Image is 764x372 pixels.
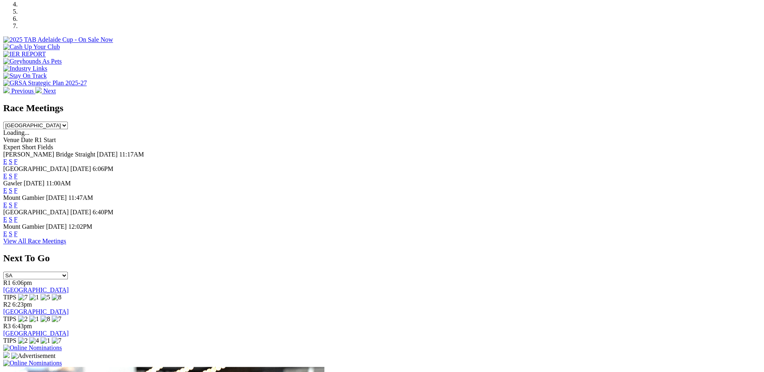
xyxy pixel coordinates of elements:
[3,315,16,322] span: TIPS
[3,87,35,94] a: Previous
[70,209,91,215] span: [DATE]
[3,65,47,72] img: Industry Links
[3,279,11,286] span: R1
[3,187,7,194] a: E
[3,323,11,329] span: R3
[3,201,7,208] a: E
[3,209,69,215] span: [GEOGRAPHIC_DATA]
[35,87,56,94] a: Next
[9,173,12,179] a: S
[14,216,18,223] a: F
[3,165,69,172] span: [GEOGRAPHIC_DATA]
[29,337,39,344] img: 4
[35,87,42,93] img: chevron-right-pager-white.svg
[46,180,71,187] span: 11:00AM
[3,151,95,158] span: [PERSON_NAME] Bridge Straight
[52,337,61,344] img: 7
[12,279,32,286] span: 6:06pm
[14,187,18,194] a: F
[3,360,62,367] img: Online Nominations
[9,230,12,237] a: S
[9,187,12,194] a: S
[3,238,66,244] a: View All Race Meetings
[18,294,28,301] img: 7
[41,315,50,323] img: 8
[93,209,114,215] span: 6:40PM
[3,36,113,43] img: 2025 TAB Adelaide Cup - On Sale Now
[41,294,50,301] img: 5
[43,87,56,94] span: Next
[41,337,50,344] img: 1
[3,158,7,165] a: E
[21,136,33,143] span: Date
[14,158,18,165] a: F
[46,223,67,230] span: [DATE]
[3,51,46,58] img: IER REPORT
[46,194,67,201] span: [DATE]
[3,79,87,87] img: GRSA Strategic Plan 2025-27
[3,43,60,51] img: Cash Up Your Club
[3,87,10,93] img: chevron-left-pager-white.svg
[97,151,118,158] span: [DATE]
[29,294,39,301] img: 1
[3,308,69,315] a: [GEOGRAPHIC_DATA]
[3,330,69,337] a: [GEOGRAPHIC_DATA]
[18,315,28,323] img: 2
[68,223,92,230] span: 12:02PM
[3,103,761,114] h2: Race Meetings
[3,72,47,79] img: Stay On Track
[93,165,114,172] span: 6:06PM
[12,323,32,329] span: 6:43pm
[11,352,55,360] img: Advertisement
[9,201,12,208] a: S
[68,194,93,201] span: 11:47AM
[3,352,10,358] img: 15187_Greyhounds_GreysPlayCentral_Resize_SA_WebsiteBanner_300x115_2025.jpg
[3,58,62,65] img: Greyhounds As Pets
[3,129,29,136] span: Loading...
[11,87,34,94] span: Previous
[3,287,69,293] a: [GEOGRAPHIC_DATA]
[3,230,7,237] a: E
[14,230,18,237] a: F
[14,201,18,208] a: F
[37,144,53,150] span: Fields
[3,180,22,187] span: Gawler
[24,180,45,187] span: [DATE]
[3,136,19,143] span: Venue
[3,144,20,150] span: Expert
[9,216,12,223] a: S
[70,165,91,172] span: [DATE]
[52,294,61,301] img: 8
[35,136,56,143] span: R1 Start
[29,315,39,323] img: 1
[3,337,16,344] span: TIPS
[3,301,11,308] span: R2
[3,173,7,179] a: E
[14,173,18,179] a: F
[22,144,36,150] span: Short
[3,223,45,230] span: Mount Gambier
[3,294,16,301] span: TIPS
[52,315,61,323] img: 7
[12,301,32,308] span: 6:23pm
[18,337,28,344] img: 2
[119,151,144,158] span: 11:17AM
[3,194,45,201] span: Mount Gambier
[9,158,12,165] a: S
[3,216,7,223] a: E
[3,253,761,264] h2: Next To Go
[3,344,62,352] img: Online Nominations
